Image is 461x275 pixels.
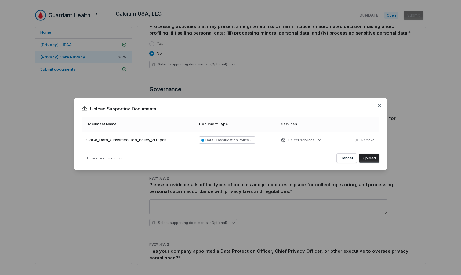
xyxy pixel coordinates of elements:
[86,137,166,143] span: CaCo_Data_Classifica...ion_Policy_v1.0.pdf
[195,117,277,132] th: Document Type
[82,117,195,132] th: Document Name
[279,135,324,146] button: Select services
[352,135,376,146] button: Remove
[199,136,255,144] button: Data Classification Policy
[337,154,357,163] button: Cancel
[359,154,379,163] button: Upload
[277,117,340,132] th: Services
[82,106,379,112] span: Upload Supporting Documents
[86,156,123,160] span: 1 document to upload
